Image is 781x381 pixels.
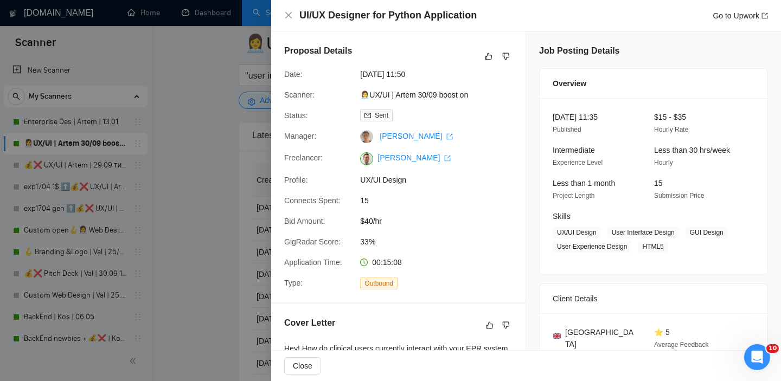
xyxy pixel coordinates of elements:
[360,215,523,227] span: $40/hr
[654,146,730,154] span: Less than 30 hrs/week
[380,132,453,140] a: [PERSON_NAME] export
[284,217,325,225] span: Bid Amount:
[284,11,293,20] button: Close
[299,9,477,22] h4: UI/UX Designer for Python Application
[284,196,341,205] span: Connects Spent:
[553,332,561,340] img: 🇬🇧
[284,132,316,140] span: Manager:
[502,52,510,61] span: dislike
[284,258,342,267] span: Application Time:
[293,360,312,372] span: Close
[553,192,594,199] span: Project Length
[360,152,373,165] img: c1AH5geWWtUbtJPDFSzD8Vve7pWp-z-oOwlL5KkKYpvY5fd-jsr1jlUPfVoG4XRcWO
[372,258,402,267] span: 00:15:08
[654,192,705,199] span: Submission Price
[284,11,293,20] span: close
[360,277,398,289] span: Outbound
[654,159,673,166] span: Hourly
[553,212,571,221] span: Skills
[377,153,451,162] a: [PERSON_NAME] export
[483,319,496,332] button: like
[284,70,302,79] span: Date:
[486,321,494,330] span: like
[375,112,388,119] span: Sent
[638,241,668,253] span: HTML5
[607,227,679,238] span: User Interface Design
[360,68,523,80] span: [DATE] 11:50
[284,237,341,246] span: GigRadar Score:
[284,44,352,57] h5: Proposal Details
[284,176,308,184] span: Profile:
[686,227,728,238] span: GUI Design
[284,153,323,162] span: Freelancer:
[744,344,770,370] iframe: Intercom live chat
[761,12,768,19] span: export
[360,174,523,186] span: UX/UI Design
[565,326,637,350] span: [GEOGRAPHIC_DATA]
[364,112,371,119] span: mail
[654,328,670,337] span: ⭐ 5
[713,11,768,20] a: Go to Upworkexport
[553,78,586,89] span: Overview
[284,317,335,330] h5: Cover Letter
[284,111,308,120] span: Status:
[553,241,631,253] span: User Experience Design
[553,284,754,313] div: Client Details
[553,227,601,238] span: UX/UI Design
[654,341,709,348] span: Average Feedback
[360,259,368,266] span: clock-circle
[485,52,492,61] span: like
[654,179,663,188] span: 15
[553,146,595,154] span: Intermediate
[482,50,495,63] button: like
[284,91,315,99] span: Scanner:
[553,126,581,133] span: Published
[500,319,513,332] button: dislike
[766,344,779,353] span: 10
[444,155,451,162] span: export
[502,321,510,330] span: dislike
[553,159,603,166] span: Experience Level
[360,236,523,248] span: 33%
[284,357,321,374] button: Close
[654,126,688,133] span: Hourly Rate
[446,133,453,140] span: export
[539,44,619,57] h5: Job Posting Details
[500,50,513,63] button: dislike
[553,179,615,188] span: Less than 1 month
[654,113,686,121] span: $15 - $35
[360,195,523,206] span: 15
[284,279,303,287] span: Type:
[360,89,523,101] span: 👩‍💼UX/UI | Artem 30/09 boost on
[553,113,598,121] span: [DATE] 11:35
